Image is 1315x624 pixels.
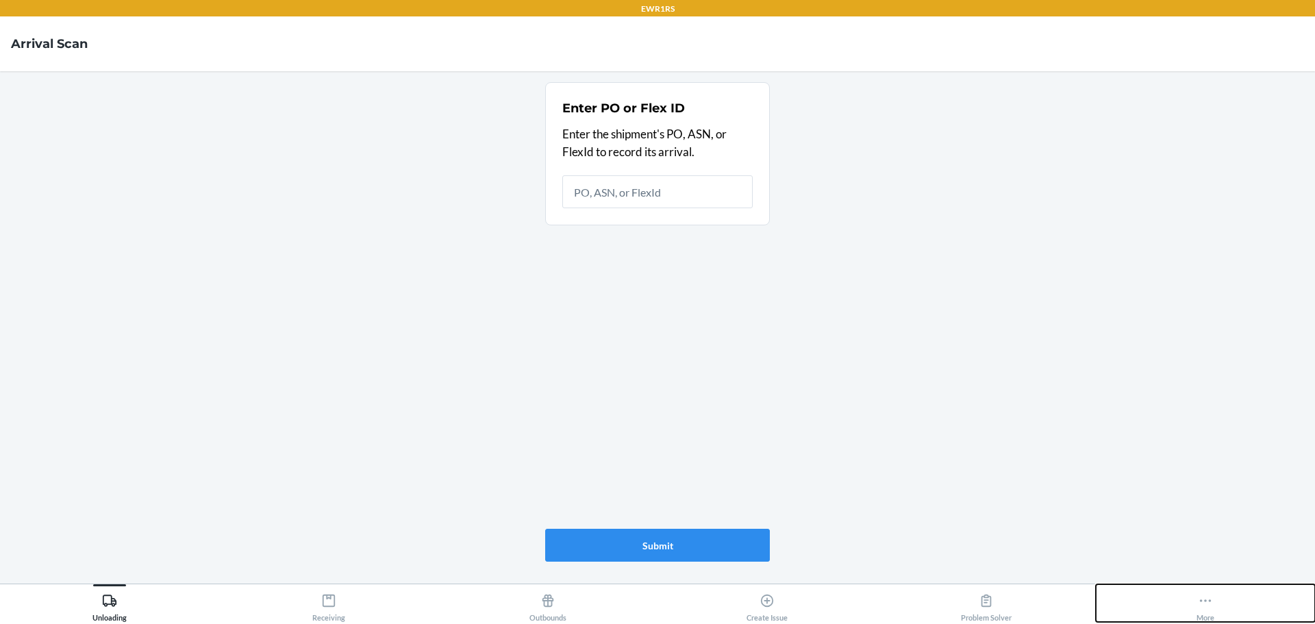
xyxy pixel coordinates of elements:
div: Create Issue [747,588,788,622]
button: Problem Solver [877,584,1096,622]
h4: Arrival Scan [11,35,88,53]
button: More [1096,584,1315,622]
button: Create Issue [657,584,877,622]
div: More [1197,588,1214,622]
h2: Enter PO or Flex ID [562,99,685,117]
button: Submit [545,529,770,562]
p: Enter the shipment's PO, ASN, or FlexId to record its arrival. [562,125,753,160]
input: PO, ASN, or FlexId [562,175,753,208]
div: Receiving [312,588,345,622]
button: Receiving [219,584,438,622]
p: EWR1RS [641,3,675,15]
div: Outbounds [529,588,566,622]
button: Outbounds [438,584,657,622]
div: Problem Solver [961,588,1012,622]
div: Unloading [92,588,127,622]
